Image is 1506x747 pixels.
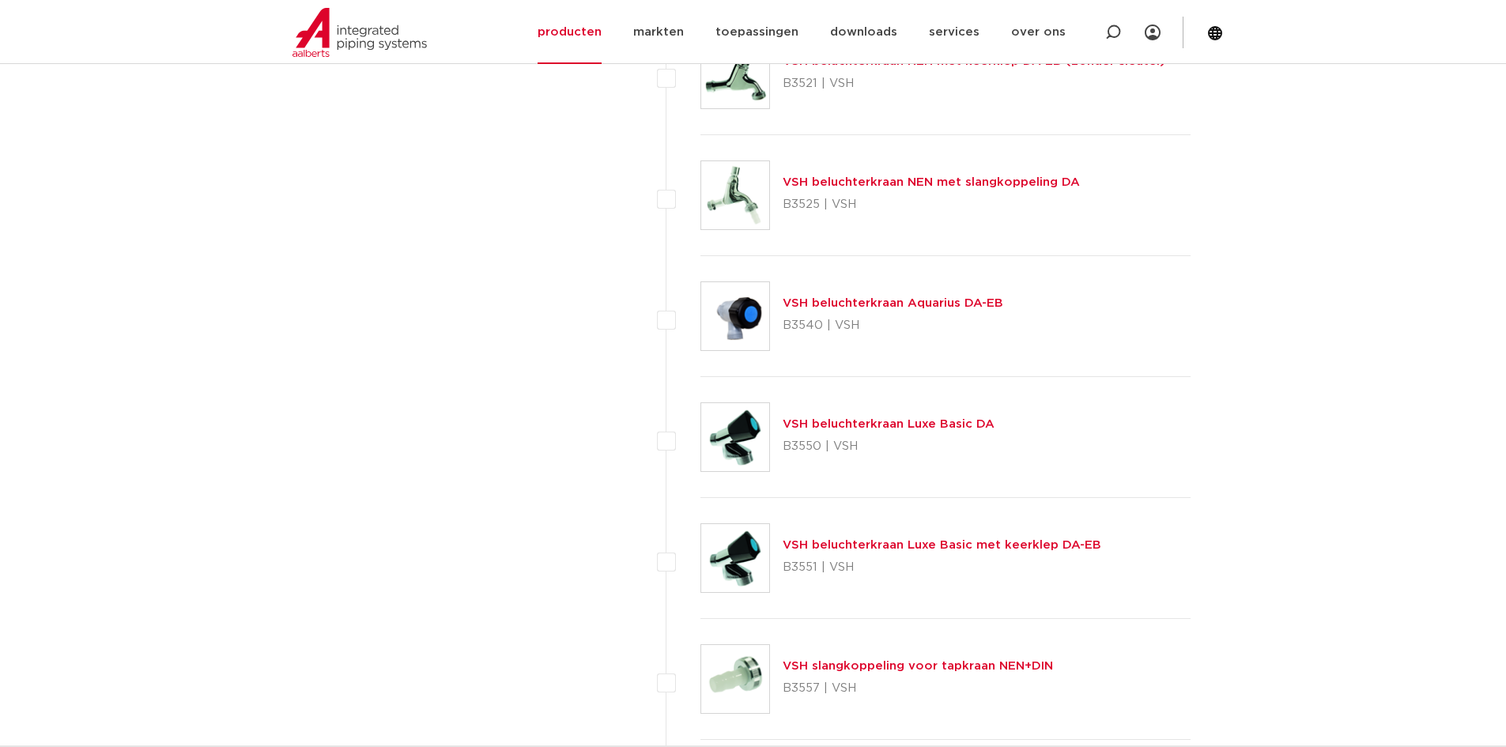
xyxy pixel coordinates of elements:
[701,40,769,108] img: Thumbnail for VSH beluchterkraan NEN met keerklep DA-EB (zonder sleutel)
[783,555,1101,580] p: B3551 | VSH
[701,403,769,471] img: Thumbnail for VSH beluchterkraan Luxe Basic DA
[783,71,1165,96] p: B3521 | VSH
[783,676,1053,701] p: B3557 | VSH
[783,418,995,430] a: VSH beluchterkraan Luxe Basic DA
[701,524,769,592] img: Thumbnail for VSH beluchterkraan Luxe Basic met keerklep DA-EB
[783,660,1053,672] a: VSH slangkoppeling voor tapkraan NEN+DIN
[783,539,1101,551] a: VSH beluchterkraan Luxe Basic met keerklep DA-EB
[783,192,1080,217] p: B3525 | VSH
[783,313,1003,338] p: B3540 | VSH
[701,645,769,713] img: Thumbnail for VSH slangkoppeling voor tapkraan NEN+DIN
[783,297,1003,309] a: VSH beluchterkraan Aquarius DA-EB
[783,434,995,459] p: B3550 | VSH
[701,282,769,350] img: Thumbnail for VSH beluchterkraan Aquarius DA-EB
[783,176,1080,188] a: VSH beluchterkraan NEN met slangkoppeling DA
[701,161,769,229] img: Thumbnail for VSH beluchterkraan NEN met slangkoppeling DA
